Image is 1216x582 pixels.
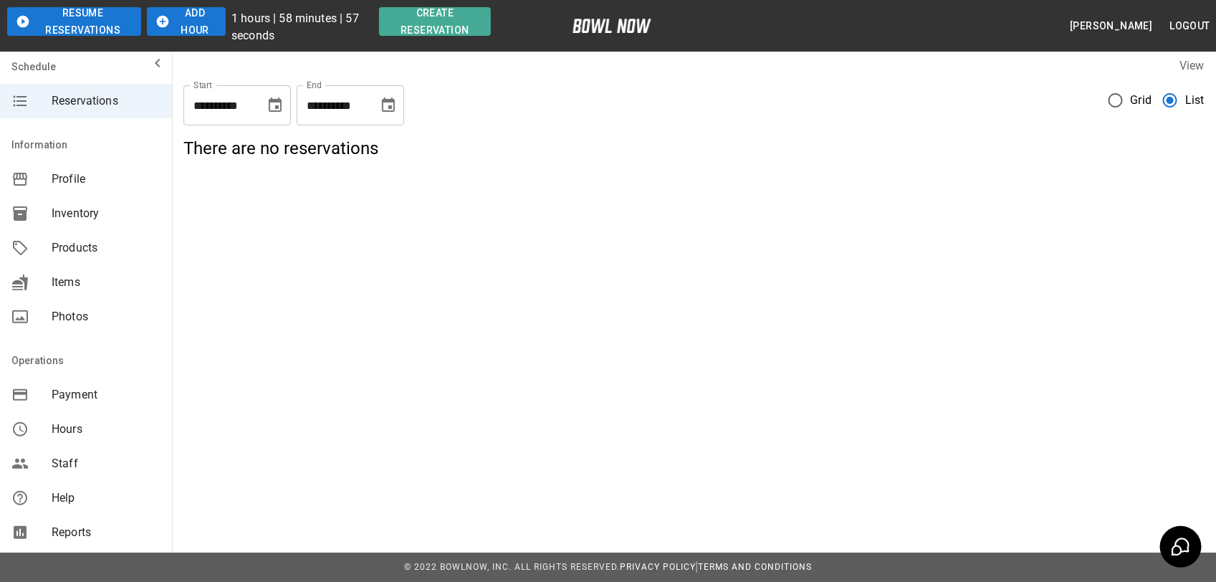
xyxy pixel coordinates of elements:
button: Choose date, selected date is Sep 4, 2025 [261,91,289,120]
span: © 2022 BowlNow, Inc. All Rights Reserved. [404,562,620,572]
span: Staff [52,455,161,472]
span: Photos [52,308,161,325]
button: Logout [1164,13,1216,39]
span: Reservations [52,92,161,110]
span: Grid [1131,92,1152,109]
a: Terms and Conditions [698,562,812,572]
span: List [1185,92,1205,109]
img: logo [573,19,651,33]
a: Privacy Policy [620,562,696,572]
span: Items [52,274,161,291]
span: Payment [52,386,161,404]
span: Profile [52,171,161,188]
label: View [1179,59,1205,72]
button: Resume Reservations [7,7,141,36]
span: Reports [52,524,161,541]
h5: There are no reservations [183,137,1205,160]
button: Create Reservation [379,7,491,36]
button: [PERSON_NAME] [1064,13,1158,39]
button: Choose date, selected date is Oct 4, 2025 [374,91,403,120]
span: Products [52,239,161,257]
span: Inventory [52,205,161,222]
p: 1 hours | 58 minutes | 57 seconds [231,10,373,44]
span: Hours [52,421,161,438]
button: Add Hour [147,7,226,36]
span: Help [52,490,161,507]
